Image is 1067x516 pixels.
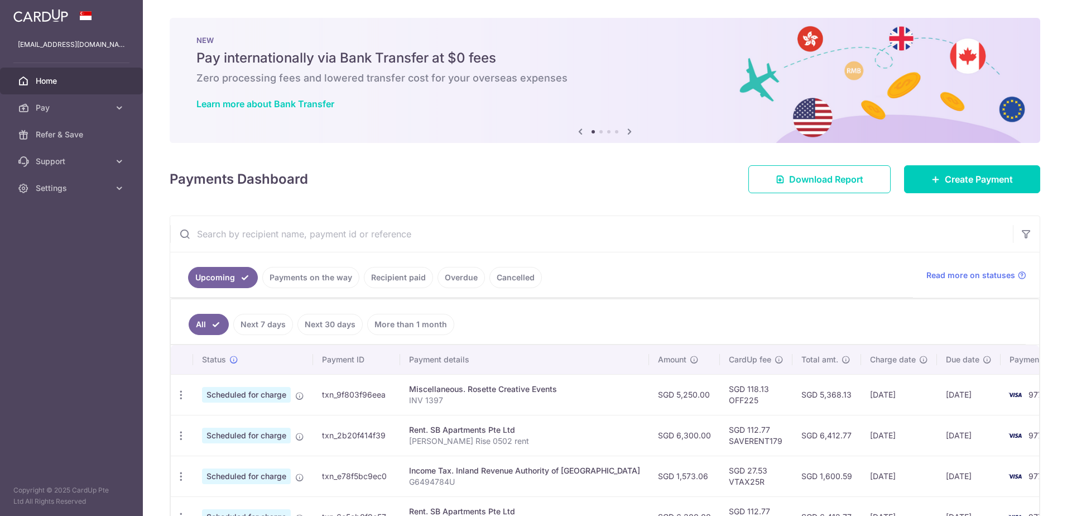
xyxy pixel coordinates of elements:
[861,456,937,496] td: [DATE]
[438,267,485,288] a: Overdue
[409,424,640,436] div: Rent. SB Apartments Pte Ltd
[801,354,838,365] span: Total amt.
[937,456,1001,496] td: [DATE]
[789,173,863,186] span: Download Report
[313,374,400,415] td: txn_9f803f96eea
[409,476,640,488] p: G6494784U
[367,314,454,335] a: More than 1 month
[1004,388,1026,402] img: Bank Card
[196,71,1013,85] h6: Zero processing fees and lowered transfer cost for your overseas expenses
[400,345,649,374] th: Payment details
[36,183,109,194] span: Settings
[409,384,640,395] div: Miscellaneous. Rosette Creative Events
[945,173,1013,186] span: Create Payment
[202,469,291,484] span: Scheduled for charge
[170,216,1013,252] input: Search by recipient name, payment id or reference
[170,18,1040,143] img: Bank transfer banner
[188,267,258,288] a: Upcoming
[1004,429,1026,442] img: Bank Card
[489,267,542,288] a: Cancelled
[937,415,1001,456] td: [DATE]
[1028,431,1047,440] span: 9770
[1028,471,1047,481] span: 9770
[1028,390,1047,399] span: 9770
[409,395,640,406] p: INV 1397
[297,314,363,335] a: Next 30 days
[202,387,291,403] span: Scheduled for charge
[792,456,861,496] td: SGD 1,600.59
[792,374,861,415] td: SGD 5,368.13
[36,129,109,140] span: Refer & Save
[748,165,891,193] a: Download Report
[313,345,400,374] th: Payment ID
[196,49,1013,67] h5: Pay internationally via Bank Transfer at $0 fees
[792,415,861,456] td: SGD 6,412.77
[870,354,916,365] span: Charge date
[1004,470,1026,483] img: Bank Card
[409,436,640,447] p: [PERSON_NAME] Rise 0502 rent
[262,267,359,288] a: Payments on the way
[926,270,1026,281] a: Read more on statuses
[196,98,334,109] a: Learn more about Bank Transfer
[202,354,226,365] span: Status
[937,374,1001,415] td: [DATE]
[313,415,400,456] td: txn_2b20f414f39
[36,156,109,167] span: Support
[649,456,720,496] td: SGD 1,573.06
[364,267,433,288] a: Recipient paid
[946,354,979,365] span: Due date
[18,39,125,50] p: [EMAIL_ADDRESS][DOMAIN_NAME]
[189,314,229,335] a: All
[36,102,109,113] span: Pay
[729,354,771,365] span: CardUp fee
[649,374,720,415] td: SGD 5,250.00
[904,165,1040,193] a: Create Payment
[720,456,792,496] td: SGD 27.53 VTAX25R
[649,415,720,456] td: SGD 6,300.00
[13,9,68,22] img: CardUp
[196,36,1013,45] p: NEW
[202,428,291,443] span: Scheduled for charge
[313,456,400,496] td: txn_e78f5bc9ec0
[926,270,1015,281] span: Read more on statuses
[409,465,640,476] div: Income Tax. Inland Revenue Authority of [GEOGRAPHIC_DATA]
[658,354,686,365] span: Amount
[861,415,937,456] td: [DATE]
[36,75,109,87] span: Home
[720,415,792,456] td: SGD 112.77 SAVERENT179
[170,169,308,189] h4: Payments Dashboard
[720,374,792,415] td: SGD 118.13 OFF225
[233,314,293,335] a: Next 7 days
[861,374,937,415] td: [DATE]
